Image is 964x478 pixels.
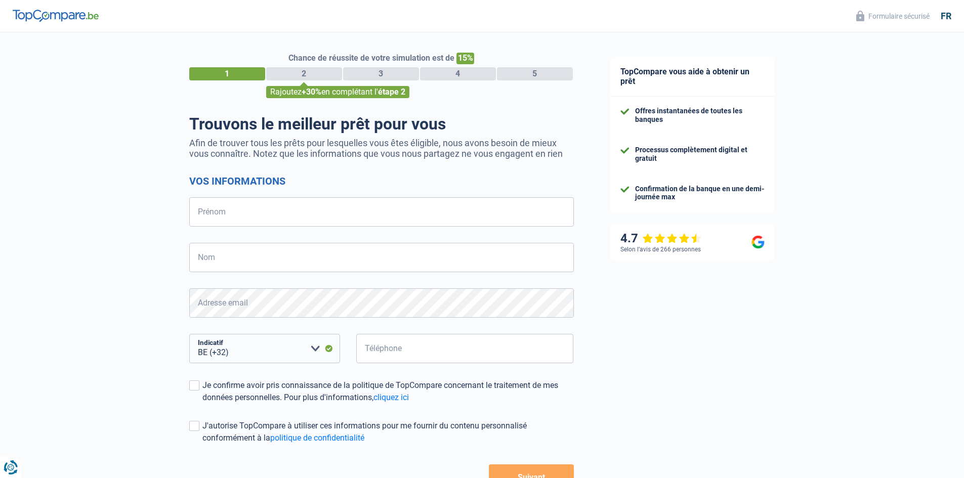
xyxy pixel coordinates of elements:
[302,87,321,97] span: +30%
[356,334,574,363] input: 401020304
[288,53,454,63] span: Chance de réussite de votre simulation est de
[635,107,765,124] div: Offres instantanées de toutes les banques
[189,114,574,134] h1: Trouvons le meilleur prêt pour vous
[610,57,775,97] div: TopCompare vous aide à obtenir un prêt
[635,146,765,163] div: Processus complètement digital et gratuit
[373,393,409,402] a: cliquez ici
[266,67,342,80] div: 2
[456,53,474,64] span: 15%
[620,231,702,246] div: 4.7
[270,433,364,443] a: politique de confidentialité
[635,185,765,202] div: Confirmation de la banque en une demi-journée max
[378,87,405,97] span: étape 2
[189,138,574,159] p: Afin de trouver tous les prêts pour lesquelles vous êtes éligible, nous avons besoin de mieux vou...
[189,67,265,80] div: 1
[13,10,99,22] img: TopCompare Logo
[420,67,496,80] div: 4
[266,86,409,98] div: Rajoutez en complétant l'
[620,246,701,253] div: Selon l’avis de 266 personnes
[202,420,574,444] div: J'autorise TopCompare à utiliser ces informations pour me fournir du contenu personnalisé conform...
[189,175,574,187] h2: Vos informations
[202,379,574,404] div: Je confirme avoir pris connaissance de la politique de TopCompare concernant le traitement de mes...
[941,11,951,22] div: fr
[343,67,419,80] div: 3
[497,67,573,80] div: 5
[850,8,936,24] button: Formulaire sécurisé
